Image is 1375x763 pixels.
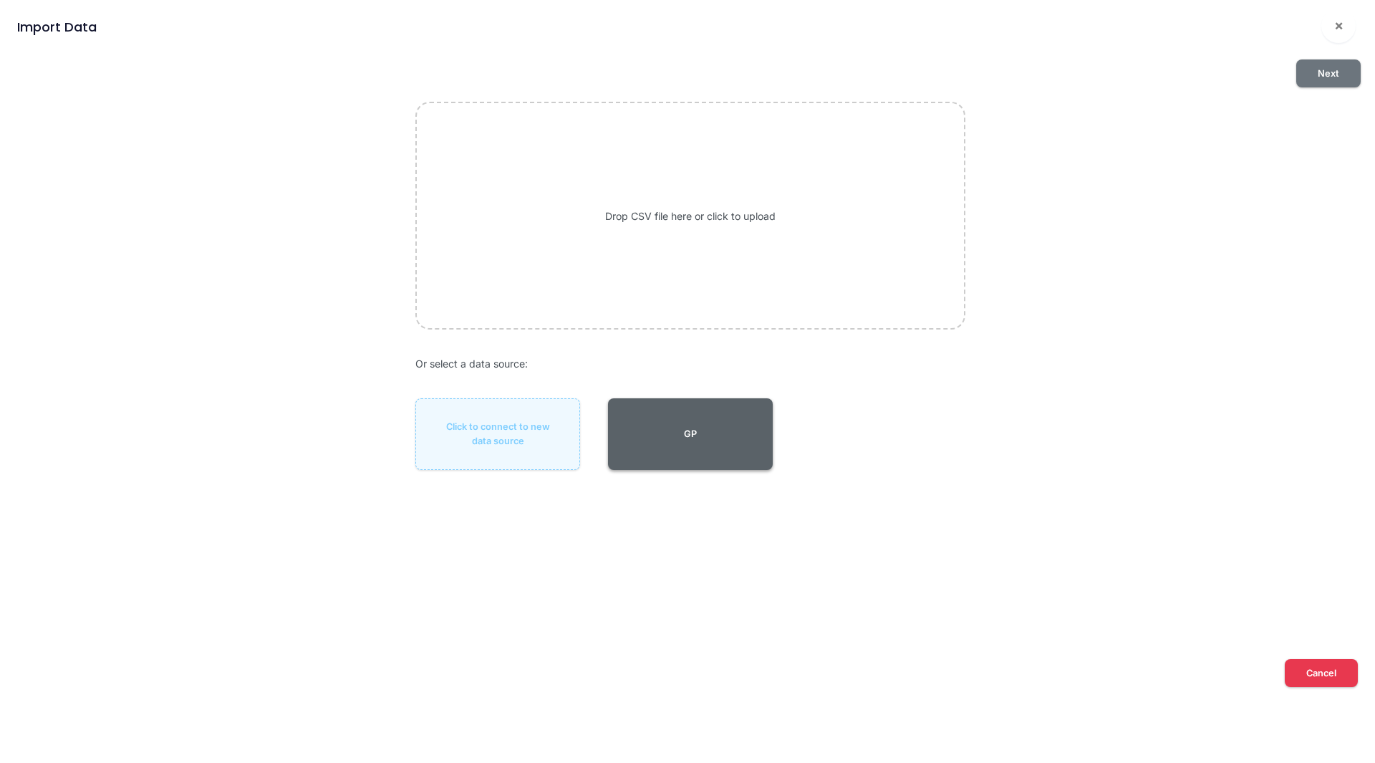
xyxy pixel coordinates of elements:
[17,17,97,37] div: Import Data
[1296,59,1361,87] button: Next
[415,398,580,470] button: Click to connect to new data source
[415,356,965,371] div: Or select a data source:
[608,398,773,470] button: GP
[1334,16,1343,34] span: ×
[1285,659,1358,687] button: Cancel
[1321,9,1356,43] button: Close
[415,102,965,330] div: Drop CSV file here or click to upload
